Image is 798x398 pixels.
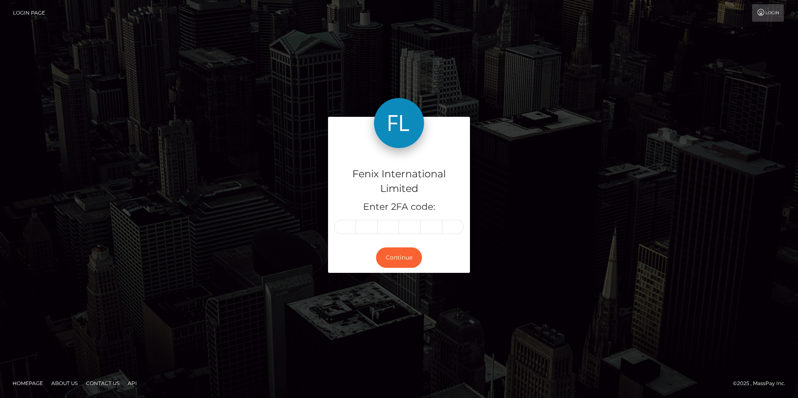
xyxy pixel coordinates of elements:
a: Contact Us [83,377,123,390]
a: Login Page [13,4,45,22]
div: © 2025 , MassPay Inc. [733,379,792,388]
h5: Enter 2FA code: [334,201,464,214]
a: About Us [48,377,81,390]
img: Fenix International Limited [374,98,424,148]
a: Homepage [9,377,46,390]
a: Login [752,4,784,22]
a: API [124,377,140,390]
button: Continue [376,247,422,268]
h4: Fenix International Limited [334,167,464,196]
